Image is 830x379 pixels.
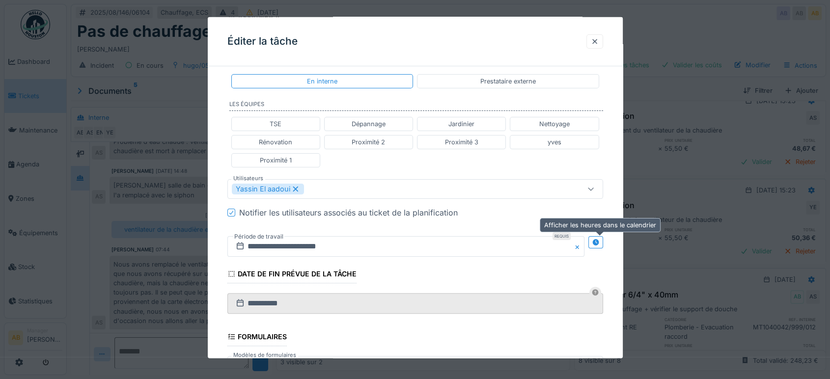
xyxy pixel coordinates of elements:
[227,267,357,283] div: Date de fin prévue de la tâche
[574,236,584,257] button: Close
[260,156,292,165] div: Proximité 1
[352,137,385,146] div: Proximité 2
[233,231,284,242] label: Période de travail
[270,119,281,128] div: TSE
[352,119,386,128] div: Dépannage
[539,119,570,128] div: Nettoyage
[229,100,603,111] label: Les équipes
[540,218,661,232] div: Afficher les heures dans le calendrier
[448,119,474,128] div: Jardinier
[259,137,292,146] div: Rénovation
[227,329,287,346] div: Formulaires
[553,232,571,240] div: Requis
[231,174,265,183] label: Utilisateurs
[227,35,298,48] h3: Éditer la tâche
[232,184,304,194] div: Yassin El aadoui
[480,76,536,85] div: Prestataire externe
[231,351,298,359] label: Modèles de formulaires
[239,207,458,218] div: Notifier les utilisateurs associés au ticket de la planification
[548,137,561,146] div: yves
[445,137,478,146] div: Proximité 3
[307,76,337,85] div: En interne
